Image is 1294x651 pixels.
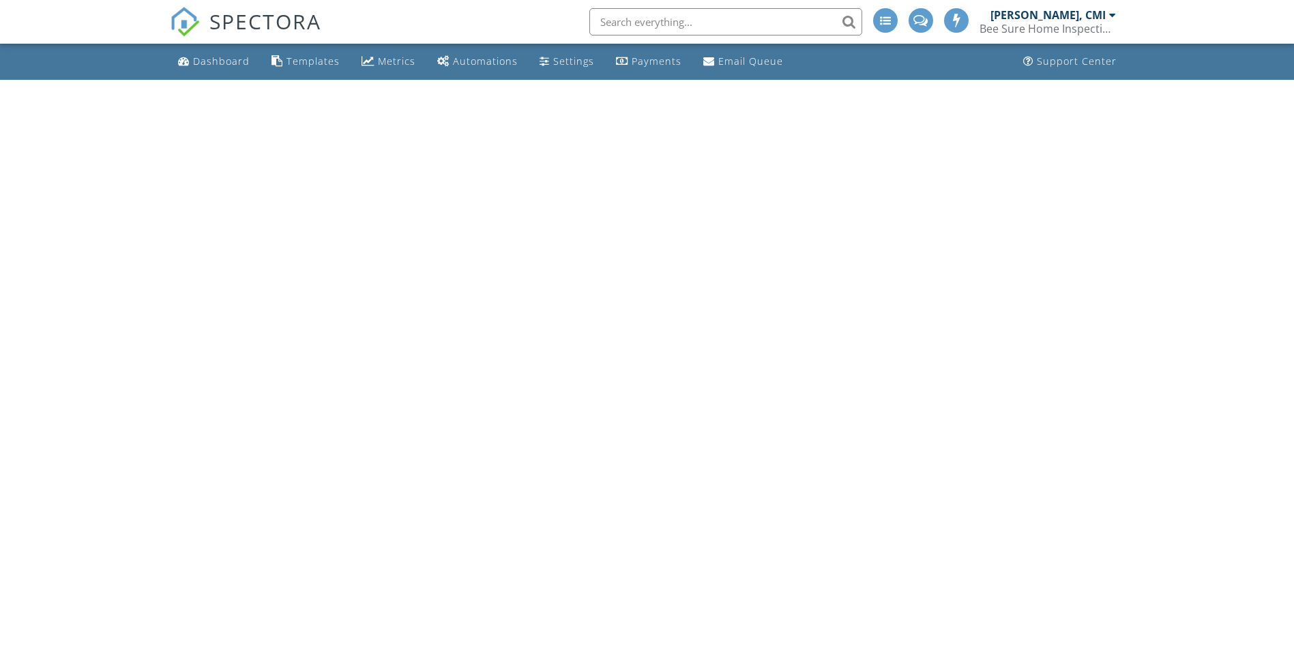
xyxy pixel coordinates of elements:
[170,7,200,37] img: The Best Home Inspection Software - Spectora
[632,55,681,68] div: Payments
[1018,49,1122,74] a: Support Center
[534,49,600,74] a: Settings
[980,22,1116,35] div: Bee Sure Home Inspection Svcs.
[453,55,518,68] div: Automations
[611,49,687,74] a: Payments
[718,55,783,68] div: Email Queue
[170,18,321,47] a: SPECTORA
[173,49,255,74] a: Dashboard
[286,55,340,68] div: Templates
[553,55,594,68] div: Settings
[990,8,1106,22] div: [PERSON_NAME], CMI
[698,49,789,74] a: Email Queue
[432,49,523,74] a: Automations (Advanced)
[1037,55,1117,68] div: Support Center
[266,49,345,74] a: Templates
[356,49,421,74] a: Metrics
[209,7,321,35] span: SPECTORA
[378,55,415,68] div: Metrics
[589,8,862,35] input: Search everything...
[193,55,250,68] div: Dashboard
